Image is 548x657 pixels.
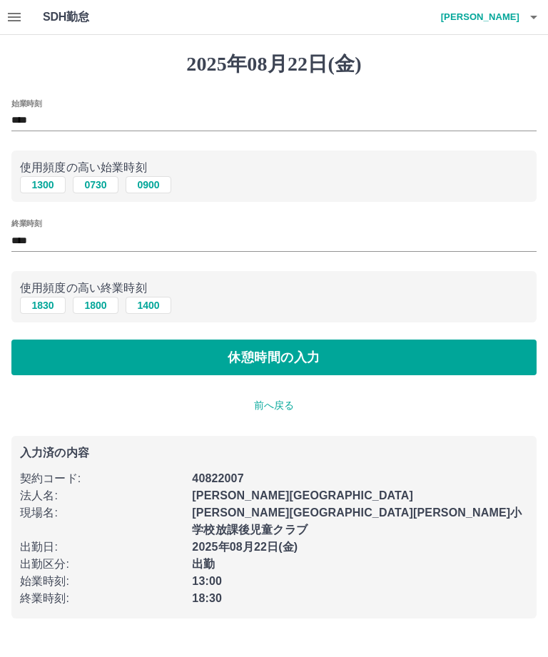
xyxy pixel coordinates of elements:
p: 法人名 : [20,487,183,504]
label: 始業時刻 [11,98,41,108]
p: 終業時刻 : [20,590,183,607]
p: 前へ戻る [11,398,537,413]
b: 2025年08月22日(金) [192,541,298,553]
b: 出勤 [192,558,215,570]
p: 入力済の内容 [20,447,528,459]
button: 1800 [73,297,118,314]
b: 18:30 [192,592,222,604]
p: 始業時刻 : [20,573,183,590]
b: [PERSON_NAME][GEOGRAPHIC_DATA] [192,489,413,501]
button: 0900 [126,176,171,193]
label: 終業時刻 [11,218,41,229]
p: 出勤区分 : [20,556,183,573]
p: 使用頻度の高い終業時刻 [20,280,528,297]
button: 1400 [126,297,171,314]
p: 出勤日 : [20,539,183,556]
p: 現場名 : [20,504,183,521]
b: 13:00 [192,575,222,587]
button: 0730 [73,176,118,193]
h1: 2025年08月22日(金) [11,52,537,76]
button: 1300 [20,176,66,193]
button: 休憩時間の入力 [11,340,537,375]
button: 1830 [20,297,66,314]
p: 使用頻度の高い始業時刻 [20,159,528,176]
b: 40822007 [192,472,243,484]
p: 契約コード : [20,470,183,487]
b: [PERSON_NAME][GEOGRAPHIC_DATA][PERSON_NAME]小学校放課後児童クラブ [192,506,522,536]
